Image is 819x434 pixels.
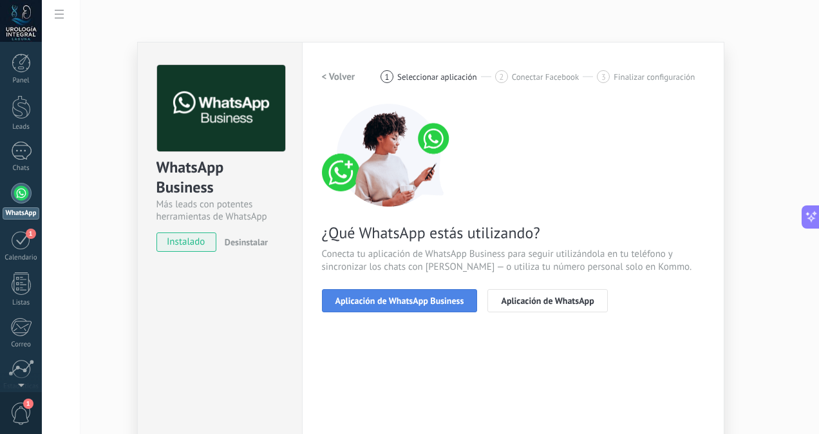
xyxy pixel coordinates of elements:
[322,104,457,207] img: connect number
[3,164,40,173] div: Chats
[3,254,40,262] div: Calendario
[322,248,704,274] span: Conecta tu aplicación de WhatsApp Business para seguir utilizándola en tu teléfono y sincronizar ...
[156,157,283,198] div: WhatsApp Business
[397,72,477,82] span: Seleccionar aplicación
[499,71,504,82] span: 2
[335,296,464,305] span: Aplicación de WhatsApp Business
[157,65,285,152] img: logo_main.png
[23,399,33,409] span: 1
[3,123,40,131] div: Leads
[385,71,390,82] span: 1
[3,77,40,85] div: Panel
[501,296,594,305] span: Aplicación de WhatsApp
[601,71,606,82] span: 3
[322,71,355,83] h2: < Volver
[3,341,40,349] div: Correo
[225,236,268,248] span: Desinstalar
[512,72,579,82] span: Conectar Facebook
[487,289,607,312] button: Aplicación de WhatsApp
[3,207,39,220] div: WhatsApp
[26,229,36,239] span: 1
[3,299,40,307] div: Listas
[156,198,283,223] div: Más leads con potentes herramientas de WhatsApp
[220,232,268,252] button: Desinstalar
[322,289,478,312] button: Aplicación de WhatsApp Business
[157,232,216,252] span: instalado
[322,65,355,88] button: < Volver
[614,72,695,82] span: Finalizar configuración
[322,223,704,243] span: ¿Qué WhatsApp estás utilizando?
